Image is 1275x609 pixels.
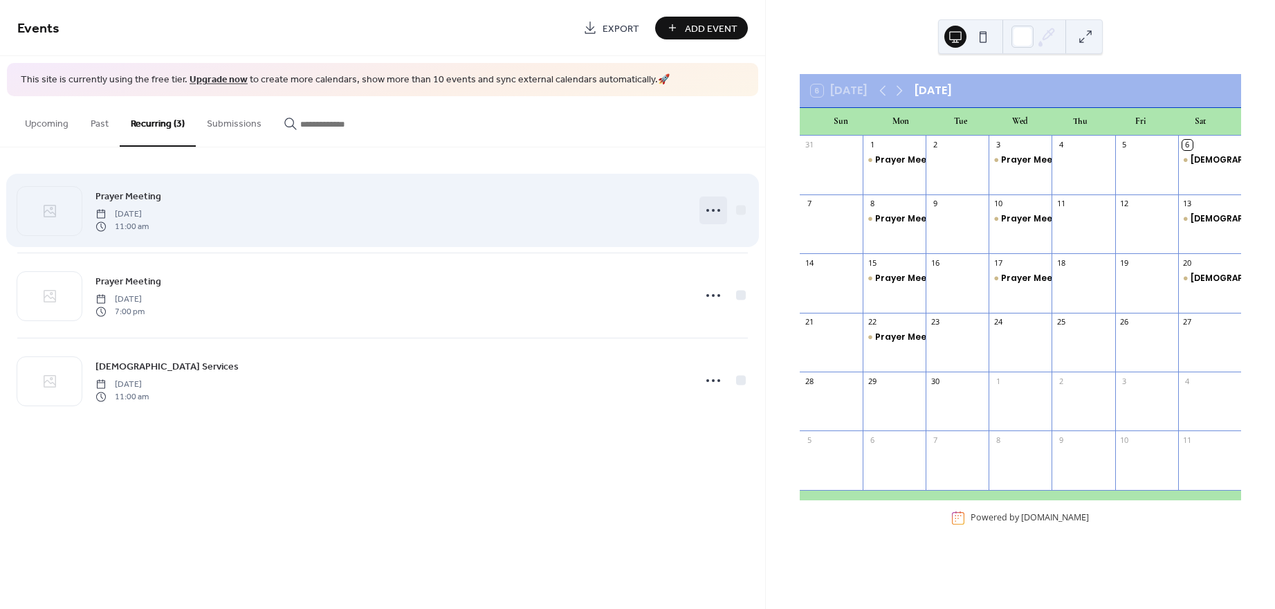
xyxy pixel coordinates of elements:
div: 11 [1056,199,1066,209]
div: 4 [1056,140,1066,150]
div: Prayer Meeting [875,273,944,284]
button: Past [80,96,120,145]
span: 7:00 pm [95,306,145,318]
div: Prayer Meeting [1001,273,1070,284]
div: 17 [993,257,1003,268]
div: Prayer Meeting [989,273,1052,284]
span: Add Event [685,21,737,36]
div: 10 [1119,435,1130,445]
span: [DATE] [95,293,145,305]
span: Prayer Meeting [95,189,161,203]
div: 31 [804,140,814,150]
div: 26 [1119,317,1130,327]
div: 21 [804,317,814,327]
button: Add Event [655,17,748,39]
span: [DATE] [95,378,149,390]
div: 15 [867,257,877,268]
div: Prayer Meeting [1001,213,1070,225]
div: 7 [930,435,940,445]
span: 11:00 am [95,221,149,233]
div: Sun [811,108,871,136]
div: 6 [867,435,877,445]
div: 9 [930,199,940,209]
div: Prayer Meeting [863,331,926,343]
div: Prayer Meeting [863,213,926,225]
span: [DATE] [95,208,149,220]
div: 8 [993,435,1003,445]
div: 19 [1119,257,1130,268]
div: 16 [930,257,940,268]
div: 14 [804,257,814,268]
div: 12 [1119,199,1130,209]
div: Prayer Meeting [875,213,944,225]
a: Prayer Meeting [95,188,161,204]
div: 10 [993,199,1003,209]
div: Prayer Meeting [989,154,1052,166]
span: Prayer Meeting [95,274,161,289]
div: Tue [930,108,991,136]
div: 1 [993,376,1003,386]
div: 29 [867,376,877,386]
div: 7 [804,199,814,209]
div: Prayer Meeting [875,154,944,166]
div: Church Services [1178,273,1241,284]
div: 3 [1119,376,1130,386]
div: 5 [1119,140,1130,150]
span: 11:00 am [95,391,149,403]
div: Fri [1110,108,1171,136]
div: 6 [1182,140,1193,150]
div: 11 [1182,435,1193,445]
div: 2 [1056,376,1066,386]
div: 2 [930,140,940,150]
div: 25 [1056,317,1066,327]
div: 28 [804,376,814,386]
button: Upcoming [14,96,80,145]
div: Sat [1170,108,1230,136]
div: 27 [1182,317,1193,327]
div: 4 [1182,376,1193,386]
div: 20 [1182,257,1193,268]
span: Events [17,15,59,42]
span: This site is currently using the free tier. to create more calendars, show more than 10 events an... [21,73,670,87]
a: Upgrade now [190,71,248,89]
div: 8 [867,199,877,209]
div: Church Services [1178,213,1241,225]
div: 1 [867,140,877,150]
div: Prayer Meeting [863,154,926,166]
div: Prayer Meeting [863,273,926,284]
div: 3 [993,140,1003,150]
div: 18 [1056,257,1066,268]
a: [DEMOGRAPHIC_DATA] Services [95,358,239,374]
a: Prayer Meeting [95,273,161,289]
div: 13 [1182,199,1193,209]
a: Export [573,17,650,39]
div: [DATE] [915,82,952,99]
div: Thu [1050,108,1110,136]
div: Prayer Meeting [989,213,1052,225]
div: Prayer Meeting [875,331,944,343]
div: Prayer Meeting [1001,154,1070,166]
div: Mon [870,108,930,136]
div: 22 [867,317,877,327]
div: 24 [993,317,1003,327]
span: [DEMOGRAPHIC_DATA] Services [95,359,239,374]
div: Church Services [1178,154,1241,166]
span: Export [603,21,639,36]
div: Wed [991,108,1051,136]
div: 30 [930,376,940,386]
a: [DOMAIN_NAME] [1021,512,1089,524]
button: Submissions [196,96,273,145]
div: Powered by [971,512,1089,524]
button: Recurring (3) [120,96,196,147]
div: 23 [930,317,940,327]
div: 5 [804,435,814,445]
div: 9 [1056,435,1066,445]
